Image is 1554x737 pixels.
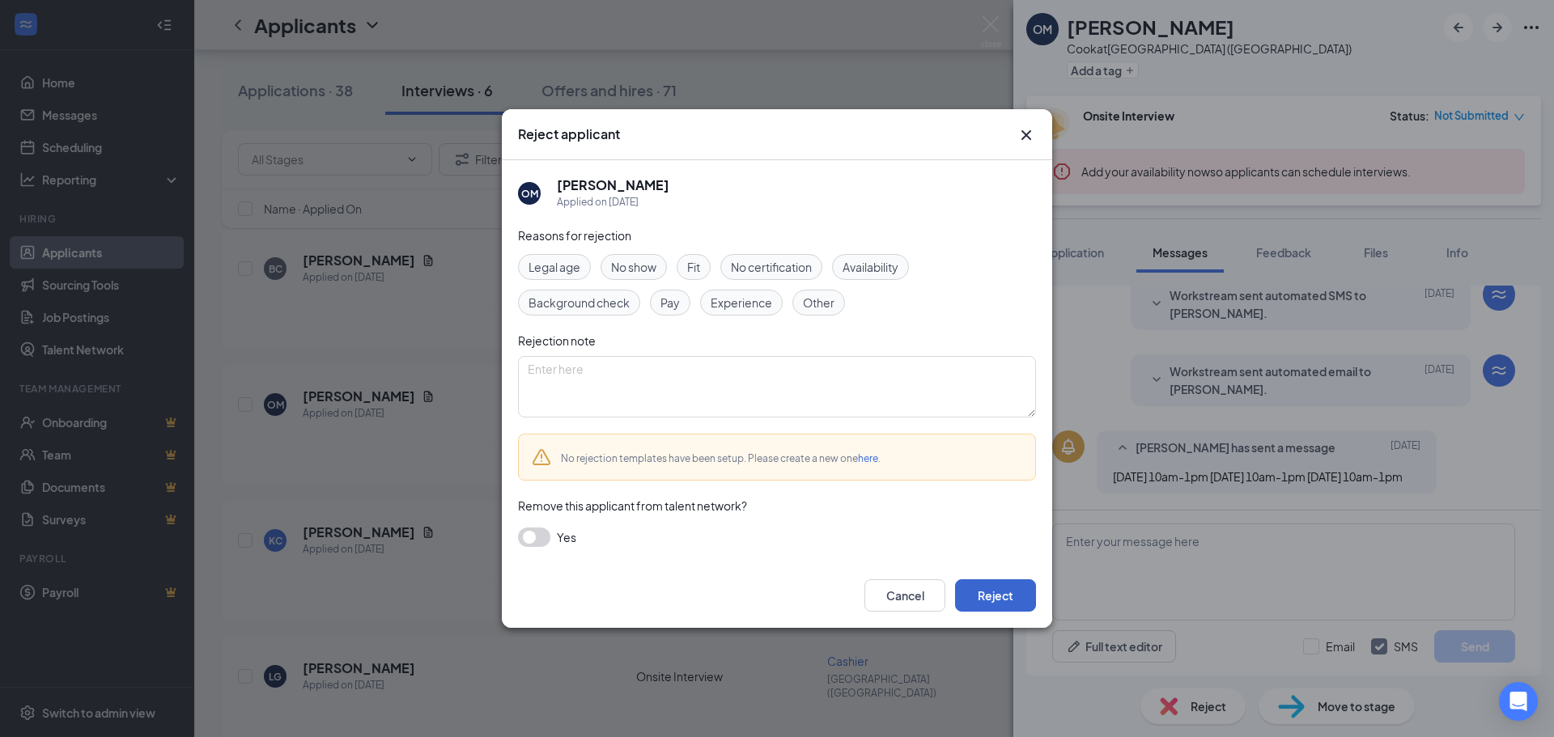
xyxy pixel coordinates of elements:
h5: [PERSON_NAME] [557,176,669,194]
button: Cancel [864,579,945,612]
button: Close [1017,125,1036,145]
span: Remove this applicant from talent network? [518,498,747,513]
span: No rejection templates have been setup. Please create a new one . [561,452,881,464]
span: No show [611,258,656,276]
span: No certification [731,258,812,276]
button: Reject [955,579,1036,612]
span: Rejection note [518,333,596,348]
span: Pay [660,294,680,311]
div: Applied on [DATE] [557,194,669,210]
svg: Warning [532,447,551,467]
h3: Reject applicant [518,125,620,143]
span: Availability [843,258,898,276]
span: Other [803,294,834,311]
span: Experience [711,294,772,311]
span: Reasons for rejection [518,228,631,243]
div: Open Intercom Messenger [1499,682,1538,721]
a: here [858,452,878,464]
span: Legal age [529,258,580,276]
span: Fit [687,258,700,276]
span: Background check [529,294,630,311]
div: OM [521,187,538,201]
svg: Cross [1017,125,1036,145]
span: Yes [557,527,576,547]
